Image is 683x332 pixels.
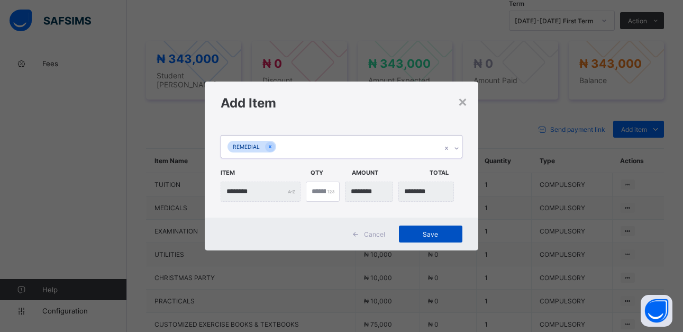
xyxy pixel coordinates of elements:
[364,230,385,238] span: Cancel
[458,92,468,110] div: ×
[311,164,347,182] span: Qty
[407,230,454,238] span: Save
[430,164,466,182] span: Total
[227,141,265,153] div: REMEDIAL
[221,164,305,182] span: Item
[352,164,424,182] span: Amount
[221,95,462,111] h1: Add Item
[641,295,672,327] button: Open asap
